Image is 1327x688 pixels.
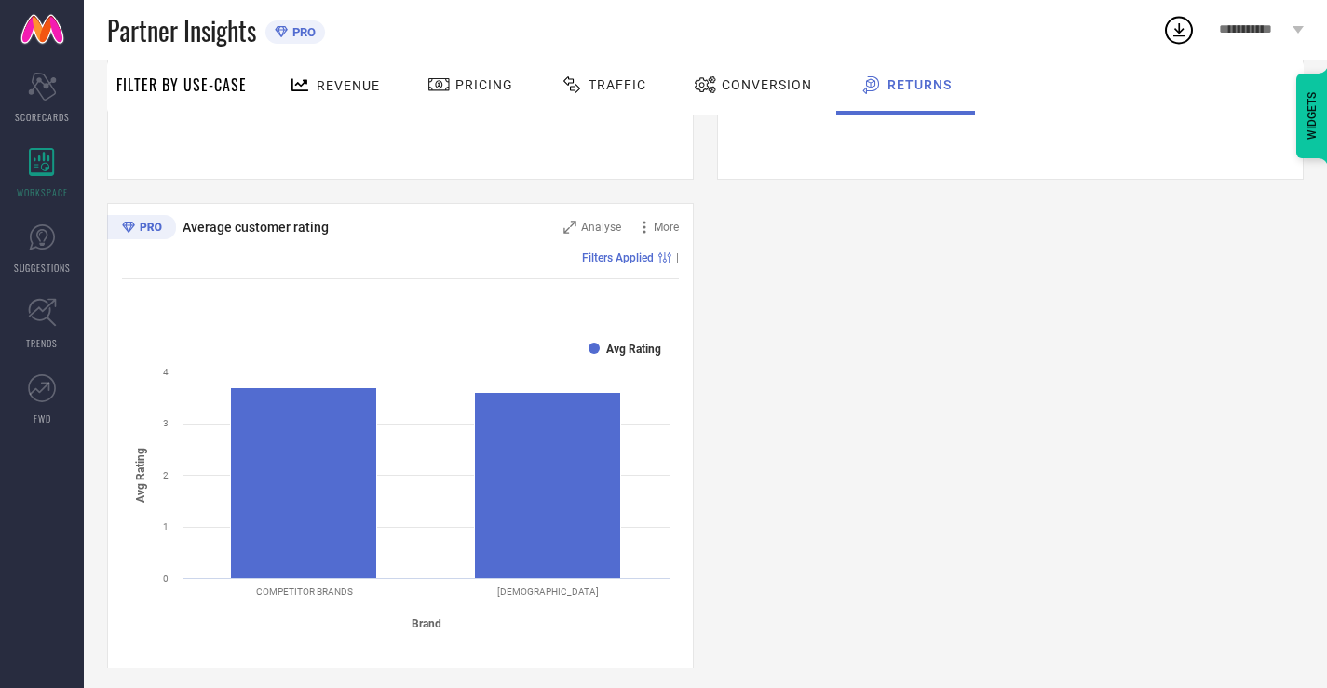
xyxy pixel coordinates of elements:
[134,447,147,502] tspan: Avg Rating
[163,573,169,584] text: 0
[288,25,316,39] span: PRO
[497,587,599,597] text: [DEMOGRAPHIC_DATA]
[17,185,68,199] span: WORKSPACE
[722,77,812,92] span: Conversion
[163,418,169,428] text: 3
[589,77,646,92] span: Traffic
[676,251,679,264] span: |
[581,221,621,234] span: Analyse
[1162,13,1196,47] div: Open download list
[107,215,176,243] div: Premium
[183,220,329,235] span: Average customer rating
[412,617,441,630] tspan: Brand
[116,74,247,96] span: Filter By Use-Case
[887,77,952,92] span: Returns
[582,251,654,264] span: Filters Applied
[317,78,380,93] span: Revenue
[107,11,256,49] span: Partner Insights
[14,261,71,275] span: SUGGESTIONS
[563,221,576,234] svg: Zoom
[34,411,51,425] span: FWD
[163,367,169,377] text: 4
[163,470,169,480] text: 2
[606,343,661,356] text: Avg Rating
[256,587,353,597] text: COMPETITOR BRANDS
[163,521,169,532] text: 1
[15,110,70,124] span: SCORECARDS
[654,221,679,234] span: More
[455,77,513,92] span: Pricing
[26,336,58,350] span: TRENDS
